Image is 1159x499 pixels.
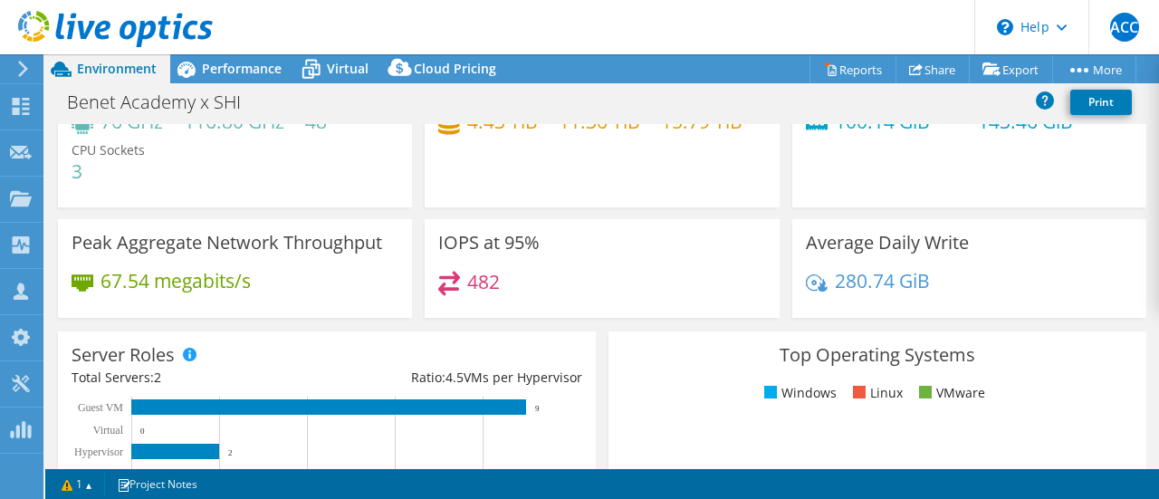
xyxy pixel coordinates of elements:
h3: Peak Aggregate Network Throughput [72,233,382,253]
a: Reports [809,55,896,83]
h4: 76 GHz [101,111,163,131]
h4: 482 [467,272,500,292]
h4: 116.80 GHz [184,111,284,131]
h4: 48 [305,111,340,131]
text: 9 [535,404,540,413]
h4: 3 [72,161,145,181]
span: ACC [1110,13,1139,42]
a: Print [1070,90,1132,115]
text: Virtual [93,424,124,437]
span: CPU Sockets [72,141,145,158]
text: Hypervisor [74,446,123,458]
span: 2 [154,369,161,386]
div: Ratio: VMs per Hypervisor [327,368,582,388]
span: 4.5 [445,369,464,386]
text: Physical [85,468,122,481]
span: Cloud Pricing [414,60,496,77]
h4: 143.46 GiB [978,111,1073,131]
span: Environment [77,60,157,77]
h4: 280.74 GiB [835,271,930,291]
h4: 15.79 TiB [661,111,742,131]
li: VMware [915,383,985,403]
text: 0 [140,427,145,436]
text: Guest VM [78,401,123,414]
h3: Average Daily Write [806,233,969,253]
h4: 67.54 megabits/s [101,271,251,291]
h4: 11.36 TiB [559,111,640,131]
a: Project Notes [104,473,210,495]
h3: Top Operating Systems [622,345,1133,365]
a: More [1052,55,1136,83]
a: Export [969,55,1053,83]
h1: Benet Academy x SHI [59,92,269,112]
span: Performance [202,60,282,77]
span: Virtual [327,60,369,77]
h4: 4.43 TiB [467,111,538,131]
h3: IOPS at 95% [438,233,540,253]
a: 1 [49,473,105,495]
text: 2 [228,448,233,457]
h3: Server Roles [72,345,175,365]
svg: \n [997,19,1013,35]
li: Windows [760,383,837,403]
li: Linux [848,383,903,403]
a: Share [896,55,970,83]
div: Total Servers: [72,368,327,388]
h4: 100.14 GiB [835,111,957,131]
